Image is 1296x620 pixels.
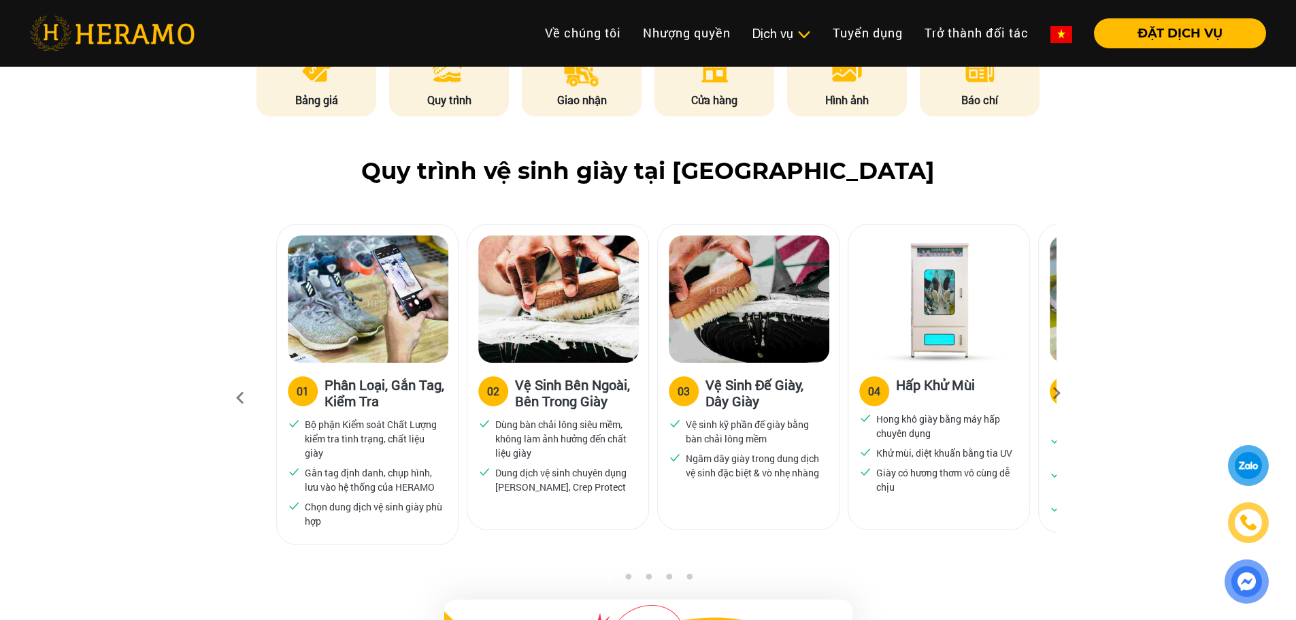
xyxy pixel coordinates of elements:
a: ĐẶT DỊCH VỤ [1083,27,1266,39]
img: news.png [963,54,997,86]
a: Trở thành đối tác [914,18,1040,48]
img: checked.svg [478,466,491,478]
img: Heramo quy trinh ve sinh hap khu mui giay bang may hap uv [859,235,1020,363]
img: checked.svg [859,446,871,458]
img: checked.svg [288,500,300,512]
button: 3 [642,573,655,587]
img: checked.svg [288,466,300,478]
p: Hong khô giày bằng máy hấp chuyên dụng [876,412,1014,440]
img: checked.svg [669,451,681,463]
p: Gắn tag định danh, chụp hình, lưu vào hệ thống của HERAMO [305,466,442,494]
h3: Vệ Sinh Đế Giày, Dây Giày [705,376,828,409]
img: checked.svg [859,412,871,424]
div: 03 [678,383,690,399]
p: Vệ sinh kỹ phần đế giày bằng bàn chải lông mềm [686,417,823,446]
img: Heramo quy trinh ve sinh giay ben ngoai ben trong [478,235,639,363]
img: checked.svg [1050,468,1062,480]
a: Về chúng tôi [534,18,632,48]
img: subToggleIcon [797,28,811,42]
div: 02 [487,383,499,399]
a: phone-icon [1230,504,1267,541]
p: Giao nhận [522,92,642,108]
button: 4 [662,573,676,587]
p: Bảng giá [256,92,376,108]
img: image.png [831,54,863,86]
img: checked.svg [1050,502,1062,514]
img: Heramo quy trinh ve sinh giay phan loai gan tag kiem tra [288,235,448,363]
p: Báo chí [920,92,1040,108]
img: checked.svg [859,466,871,478]
p: Giày có hương thơm vô cùng dễ chịu [876,466,1014,494]
h3: Hấp Khử Mùi [896,376,975,404]
p: Chọn dung dịch vệ sinh giày phù hợp [305,500,442,528]
p: Hình ảnh [787,92,907,108]
img: delivery.png [564,54,599,86]
img: pricing.png [300,54,333,86]
img: checked.svg [478,417,491,429]
img: process.png [433,54,465,86]
h3: Phân Loại, Gắn Tag, Kiểm Tra [325,376,447,409]
img: Heramo quy trinh ve sinh kiem tra chat luong dong goi [1050,235,1210,363]
p: Khử mùi, diệt khuẩn bằng tia UV [876,446,1012,460]
h3: Vệ Sinh Bên Ngoài, Bên Trong Giày [515,376,637,409]
p: Cửa hàng [654,92,774,108]
p: Dùng bàn chải lông siêu mềm, không làm ảnh hưởng đến chất liệu giày [495,417,633,460]
img: vn-flag.png [1050,26,1072,43]
img: store.png [698,54,731,86]
p: Bộ phận Kiểm soát Chất Lượng kiểm tra tình trạng, chất liệu giày [305,417,442,460]
button: ĐẶT DỊCH VỤ [1094,18,1266,48]
a: Tuyển dụng [822,18,914,48]
img: checked.svg [669,417,681,429]
p: Dung dịch vệ sinh chuyên dụng [PERSON_NAME], Crep Protect [495,466,633,494]
p: Ngâm dây giày trong dung dịch vệ sinh đặc biệt & vò nhẹ nhàng [686,451,823,480]
button: 2 [621,573,635,587]
img: Heramo quy trinh ve sinh de giay day giay [669,235,829,363]
p: Quy trình [389,92,509,108]
div: 04 [868,383,880,399]
button: 1 [601,573,614,587]
img: checked.svg [1050,434,1062,446]
a: Nhượng quyền [632,18,742,48]
img: heramo-logo.png [30,16,195,51]
img: phone-icon [1240,515,1257,531]
div: Dịch vụ [752,25,811,43]
div: 01 [297,383,309,399]
img: checked.svg [288,417,300,429]
h2: Quy trình vệ sinh giày tại [GEOGRAPHIC_DATA] [30,157,1266,185]
button: 5 [682,573,696,587]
